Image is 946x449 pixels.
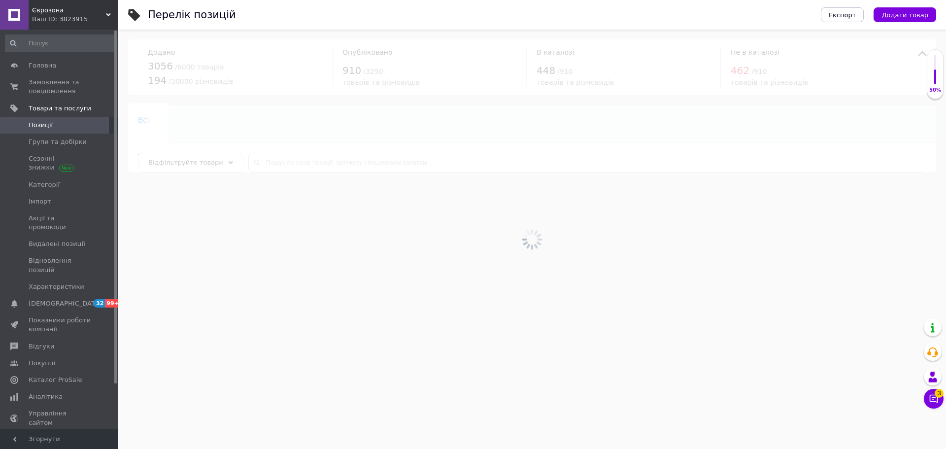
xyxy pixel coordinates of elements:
div: Перелік позицій [148,10,236,20]
span: Показники роботи компанії [29,316,91,334]
span: Головна [29,61,56,70]
div: Ваш ID: 3823915 [32,15,118,24]
span: Характеристики [29,282,84,291]
button: Додати товар [874,7,936,22]
span: Сезонні знижки [29,154,91,172]
span: Імпорт [29,197,51,206]
span: Відгуки [29,342,54,351]
input: Пошук [5,35,116,52]
span: Відновлення позицій [29,256,91,274]
span: Товари та послуги [29,104,91,113]
span: Каталог ProSale [29,376,82,384]
span: Додати товар [881,11,928,19]
span: 99+ [105,299,121,308]
span: Видалені позиції [29,240,85,248]
span: Управління сайтом [29,409,91,427]
span: Акції та промокоди [29,214,91,232]
span: Аналітика [29,392,63,401]
span: 32 [94,299,105,308]
span: Замовлення та повідомлення [29,78,91,96]
span: Позиції [29,121,53,130]
div: 50% [927,87,943,94]
span: Групи та добірки [29,138,87,146]
button: Чат з покупцем3 [924,389,944,409]
span: 3 [935,386,944,395]
span: Експорт [829,11,856,19]
span: Єврозона [32,6,106,15]
span: Покупці [29,359,55,368]
button: Експорт [821,7,864,22]
span: Категорії [29,180,60,189]
span: [DEMOGRAPHIC_DATA] [29,299,101,308]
